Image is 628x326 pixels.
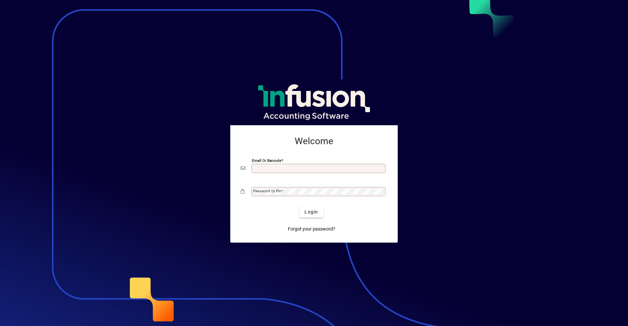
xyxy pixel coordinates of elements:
[285,223,338,235] a: Forgot your password?
[253,189,281,193] mat-label: Password or Pin
[299,206,323,218] button: Login
[252,158,281,163] mat-label: Email or Barcode
[305,209,318,215] span: Login
[288,226,335,232] span: Forgot your password?
[241,136,387,147] h2: Welcome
